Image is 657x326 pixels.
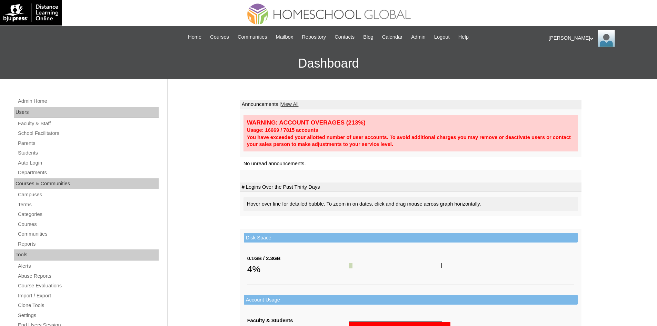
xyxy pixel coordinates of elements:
div: Users [14,107,159,118]
a: Communities [17,230,159,238]
a: View All [281,101,298,107]
img: Ariane Ebuen [598,30,615,47]
span: Communities [238,33,267,41]
td: No unread announcements. [240,157,581,170]
td: Account Usage [244,295,578,305]
td: Announcements | [240,100,581,109]
a: Reports [17,240,159,248]
a: Categories [17,210,159,219]
div: Hover over line for detailed bubble. To zoom in on dates, click and drag mouse across graph horiz... [243,197,578,211]
a: Courses [17,220,159,229]
a: Courses [207,33,232,41]
div: 4% [247,262,349,276]
a: Repository [298,33,329,41]
a: Admin [408,33,429,41]
a: Course Evaluations [17,281,159,290]
a: School Facilitators [17,129,159,138]
span: Help [458,33,469,41]
a: Settings [17,311,159,320]
img: logo-white.png [3,3,58,22]
span: Logout [434,33,450,41]
span: Blog [363,33,373,41]
a: Students [17,149,159,157]
a: Communities [234,33,271,41]
span: Repository [302,33,326,41]
a: Calendar [379,33,406,41]
a: Auto Login [17,159,159,167]
a: Home [185,33,205,41]
span: Home [188,33,201,41]
div: Courses & Communities [14,178,159,189]
a: Parents [17,139,159,148]
a: Faculty & Staff [17,119,159,128]
div: [PERSON_NAME] [549,30,650,47]
span: Courses [210,33,229,41]
div: Faculty & Students [247,317,349,324]
a: Mailbox [272,33,297,41]
div: WARNING: ACCOUNT OVERAGES (213%) [247,119,575,127]
a: Abuse Reports [17,272,159,280]
td: Disk Space [244,233,578,243]
a: Campuses [17,190,159,199]
a: Admin Home [17,97,159,106]
a: Logout [431,33,453,41]
a: Terms [17,200,159,209]
span: Admin [411,33,426,41]
a: Contacts [331,33,358,41]
span: Contacts [335,33,355,41]
a: Blog [360,33,377,41]
div: 0.1GB / 2.3GB [247,255,349,262]
a: Alerts [17,262,159,270]
div: Tools [14,249,159,260]
span: Calendar [382,33,402,41]
a: Clone Tools [17,301,159,310]
h3: Dashboard [3,48,654,79]
div: You have exceeded your allotted number of user accounts. To avoid additional charges you may remo... [247,134,575,148]
a: Departments [17,168,159,177]
a: Help [455,33,472,41]
td: # Logins Over the Past Thirty Days [240,182,581,192]
strong: Usage: 16669 / 7815 accounts [247,127,318,133]
a: Import / Export [17,292,159,300]
span: Mailbox [276,33,293,41]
